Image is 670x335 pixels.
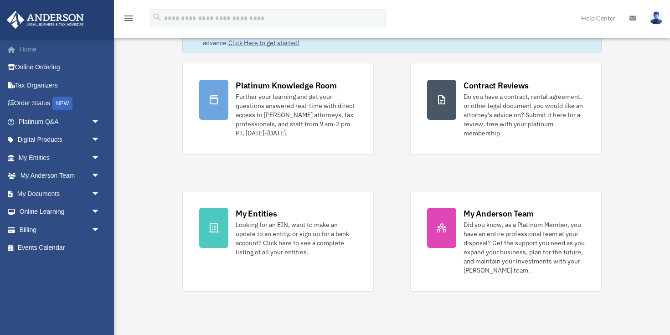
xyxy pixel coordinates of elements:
[91,185,109,203] span: arrow_drop_down
[6,239,114,257] a: Events Calendar
[52,97,72,110] div: NEW
[6,167,114,185] a: My Anderson Teamarrow_drop_down
[236,208,277,219] div: My Entities
[182,191,374,292] a: My Entities Looking for an EIN, want to make an update to an entity, or sign up for a bank accoun...
[6,185,114,203] a: My Documentsarrow_drop_down
[464,208,534,219] div: My Anderson Team
[649,11,663,25] img: User Pic
[4,11,87,29] img: Anderson Advisors Platinum Portal
[236,92,357,138] div: Further your learning and get your questions answered real-time with direct access to [PERSON_NAM...
[123,13,134,24] i: menu
[91,113,109,131] span: arrow_drop_down
[6,113,114,131] a: Platinum Q&Aarrow_drop_down
[182,63,374,155] a: Platinum Knowledge Room Further your learning and get your questions answered real-time with dire...
[91,203,109,222] span: arrow_drop_down
[236,220,357,257] div: Looking for an EIN, want to make an update to an entity, or sign up for a bank account? Click her...
[6,221,114,239] a: Billingarrow_drop_down
[91,149,109,167] span: arrow_drop_down
[6,40,114,58] a: Home
[6,94,114,113] a: Order StatusNEW
[464,92,585,138] div: Do you have a contract, rental agreement, or other legal document you would like an attorney's ad...
[6,203,114,221] a: Online Learningarrow_drop_down
[91,167,109,186] span: arrow_drop_down
[6,149,114,167] a: My Entitiesarrow_drop_down
[6,58,114,77] a: Online Ordering
[91,131,109,149] span: arrow_drop_down
[236,80,337,91] div: Platinum Knowledge Room
[91,221,109,239] span: arrow_drop_down
[410,63,602,155] a: Contract Reviews Do you have a contract, rental agreement, or other legal document you would like...
[410,191,602,292] a: My Anderson Team Did you know, as a Platinum Member, you have an entire professional team at your...
[228,39,299,47] a: Click Here to get started!
[152,12,162,22] i: search
[6,76,114,94] a: Tax Organizers
[464,220,585,275] div: Did you know, as a Platinum Member, you have an entire professional team at your disposal? Get th...
[6,131,114,149] a: Digital Productsarrow_drop_down
[464,80,529,91] div: Contract Reviews
[123,16,134,24] a: menu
